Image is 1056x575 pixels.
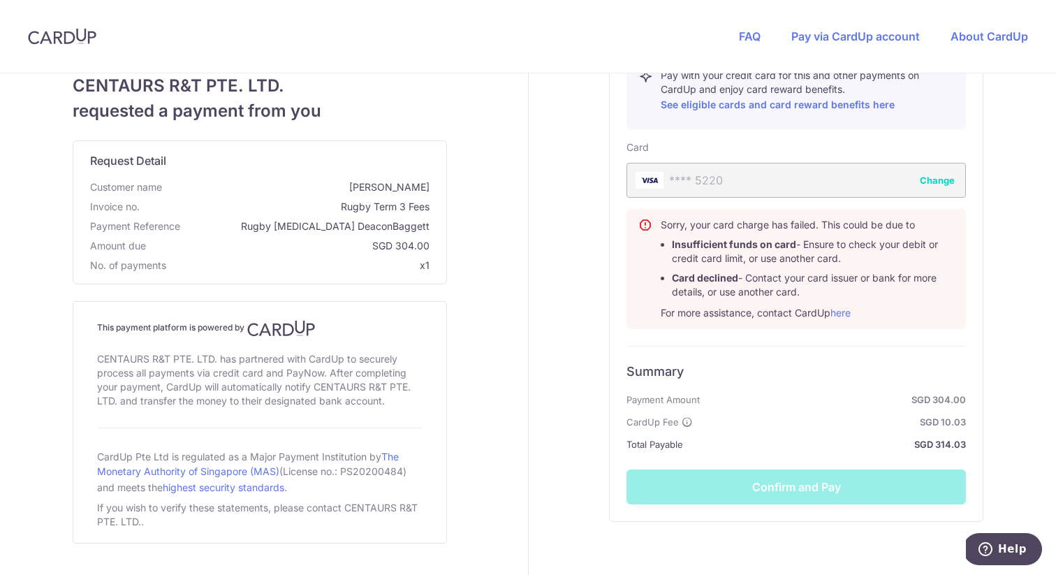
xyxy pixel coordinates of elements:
[97,349,423,411] div: CENTAURS R&T PTE. LTD. has partnered with CardUp to securely process all payments via credit card...
[97,445,423,498] div: CardUp Pte Ltd is regulated as a Major Payment Institution by (License no.: PS20200484) and meets...
[626,140,649,154] label: Card
[90,220,180,232] span: translation missing: en.payment_reference
[247,320,316,337] img: CardUp
[97,498,423,532] div: If you wish to verify these statements, please contact CENTAURS R&T PTE. LTD..
[951,29,1028,43] a: About CardUp
[689,436,966,453] strong: SGD 314.03
[163,481,284,493] a: highest security standards
[420,259,430,271] span: x1
[97,320,423,337] h4: This payment platform is powered by
[705,391,966,408] strong: SGD 304.00
[28,28,96,45] img: CardUp
[145,200,430,214] span: Rugby Term 3 Fees
[626,414,679,430] span: CardUp Fee
[661,218,954,320] div: Sorry, your card charge has failed. This could be due to For more assistance, contact CardUp
[186,219,430,233] span: Rugby [MEDICAL_DATA] DeaconBaggett
[672,238,954,265] li: - Ensure to check your debit or credit card limit, or use another card.
[90,239,146,253] span: Amount due
[791,29,920,43] a: Pay via CardUp account
[739,29,761,43] a: FAQ
[672,271,954,299] li: - Contact your card issuer or bank for more details, or use another card.
[626,363,966,380] h6: Summary
[90,200,140,214] span: Invoice no.
[73,73,447,99] span: CENTAURS R&T PTE. LTD.
[73,99,447,124] span: requested a payment from you
[830,307,851,319] a: here
[672,238,796,250] b: Insufficient funds on card
[168,180,430,194] span: [PERSON_NAME]
[920,173,955,187] button: Change
[626,391,700,408] span: Payment Amount
[626,436,683,453] span: Total Payable
[661,99,895,110] a: See eligible cards and card reward benefits here
[966,533,1042,568] iframe: Opens a widget where you can find more information
[90,180,162,194] span: Customer name
[152,239,430,253] span: SGD 304.00
[672,272,738,284] b: Card declined
[698,414,966,430] strong: SGD 10.03
[90,259,166,272] span: No. of payments
[90,154,166,168] span: translation missing: en.request_detail
[661,68,954,113] p: Pay with your credit card for this and other payments on CardUp and enjoy card reward benefits.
